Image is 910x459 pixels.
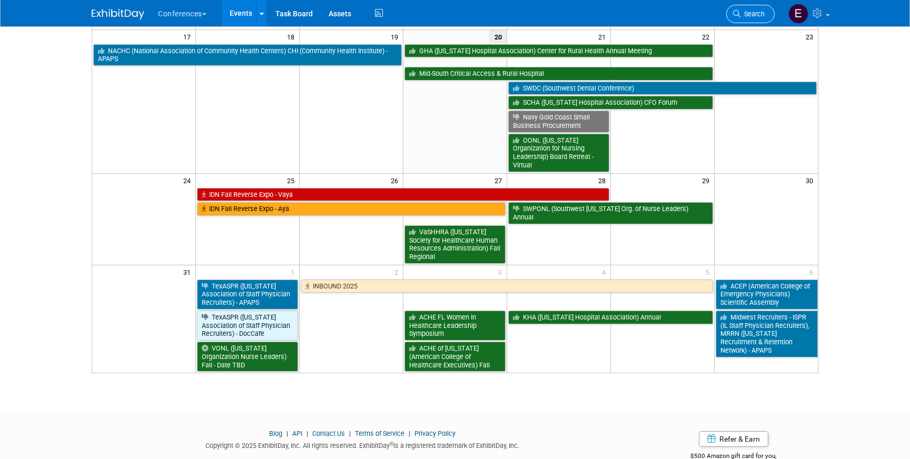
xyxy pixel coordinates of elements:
[701,30,714,43] span: 22
[597,174,610,187] span: 28
[699,431,768,447] a: Refer & Earn
[197,280,298,310] a: TexASPR ([US_STATE] Association of Staff Physician Recruiters) - APAPS
[508,134,609,172] a: OONL ([US_STATE] Organization for Nursing Leadership) Board Retreat - Virtual
[197,311,298,341] a: TexASPR ([US_STATE] Association of Staff Physician Recruiters) - DocCafe
[404,311,506,341] a: ACHE FL Women in Healthcare Leadership Symposium
[788,4,808,24] img: Erin Anderson
[508,96,713,109] a: SCHA ([US_STATE] Hospital Association) CFO Forum
[808,265,818,278] span: 6
[508,111,609,132] a: Navy Gold Coast Small Business Procurement
[182,265,195,278] span: 31
[92,438,633,451] div: Copyright © 2025 ExhibitDay, Inc. All rights reserved. ExhibitDay is a registered trademark of Ex...
[597,30,610,43] span: 21
[716,311,818,357] a: Midwest Recruiters - ISPR (IL Staff Physician Recruiters), MRRN ([US_STATE] Recruitment & Retenti...
[312,430,345,437] a: Contact Us
[347,430,353,437] span: |
[197,342,298,372] a: VONL ([US_STATE] Organization Nurse Leaders) Fall - Date TBD
[740,10,765,18] span: Search
[390,30,403,43] span: 19
[390,174,403,187] span: 26
[489,30,507,43] span: 20
[404,67,713,81] a: Mid-South Critical Access & Rural Hospital
[404,225,506,264] a: VaSHHRA ([US_STATE] Society for Healthcare Human Resources Administration) Fall Regional
[601,265,610,278] span: 4
[390,441,393,447] sup: ®
[301,280,713,293] a: INBOUND 2025
[286,174,299,187] span: 25
[701,174,714,187] span: 29
[508,202,713,224] a: SWPONL (Southwest [US_STATE] Org. of Nurse Leaders) Annual
[92,9,144,19] img: ExhibitDay
[414,430,456,437] a: Privacy Policy
[355,430,404,437] a: Terms of Service
[726,5,775,23] a: Search
[508,82,817,95] a: SWDC (Southwest Dental Conference)
[197,188,609,202] a: IDN Fall Reverse Expo - Vaya
[292,430,302,437] a: API
[93,44,402,66] a: NACHC (National Association of Community Health Centers) CHI (Community Health Institute) - APAPS
[182,30,195,43] span: 17
[508,311,713,324] a: KHA ([US_STATE] Hospital Association) Annual
[805,30,818,43] span: 23
[404,342,506,372] a: ACHE of [US_STATE] (American College of Healthcare Executives) Fall
[404,44,713,58] a: GHA ([US_STATE] Hospital Association) Center for Rural Health Annual Meeting
[284,430,291,437] span: |
[290,265,299,278] span: 1
[493,174,507,187] span: 27
[705,265,714,278] span: 5
[406,430,413,437] span: |
[197,202,506,216] a: IDN Fall Reverse Expo - Aya
[716,280,818,310] a: ACEP (American College of Emergency Physicians) Scientific Assembly
[286,30,299,43] span: 18
[304,430,311,437] span: |
[393,265,403,278] span: 2
[805,174,818,187] span: 30
[497,265,507,278] span: 3
[182,174,195,187] span: 24
[269,430,282,437] a: Blog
